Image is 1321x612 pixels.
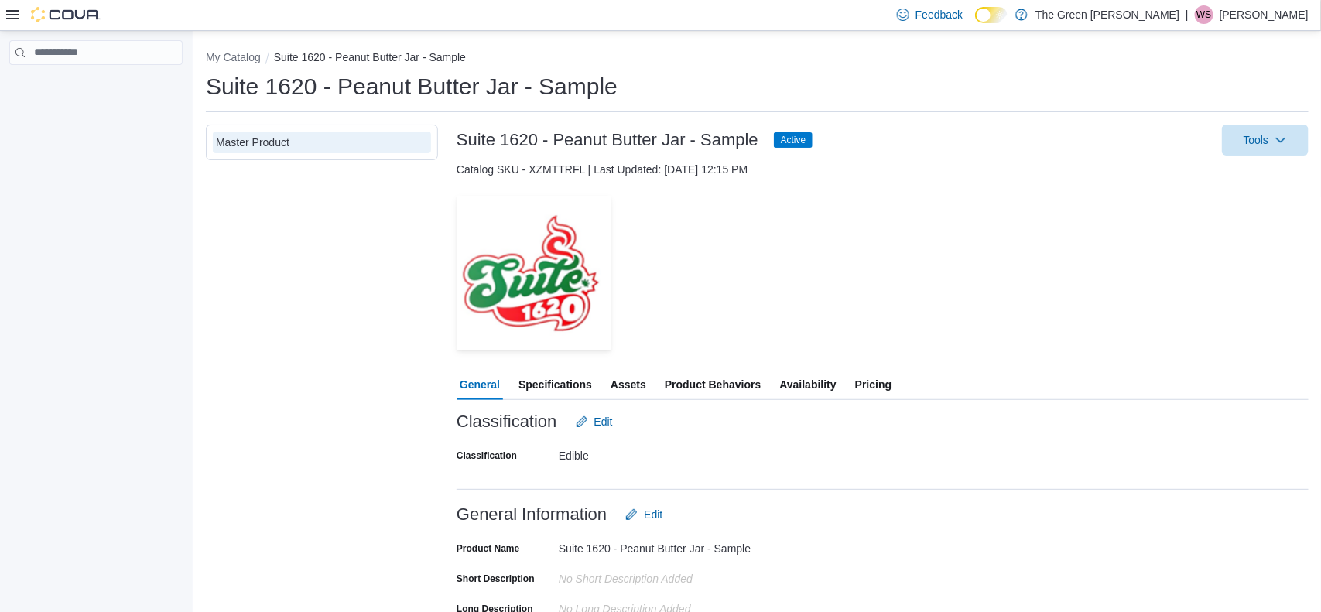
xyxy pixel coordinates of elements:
[1035,5,1179,24] p: The Green [PERSON_NAME]
[665,369,761,400] span: Product Behaviors
[31,7,101,22] img: Cova
[559,566,766,585] div: No Short Description added
[611,369,646,400] span: Assets
[570,406,619,437] button: Edit
[1195,5,1213,24] div: Wesley Simpson
[206,50,1309,68] nav: An example of EuiBreadcrumbs
[1244,132,1269,148] span: Tools
[1222,125,1309,156] button: Tools
[460,369,500,400] span: General
[619,499,669,530] button: Edit
[274,51,466,63] button: Suite 1620 - Peanut Butter Jar - Sample
[644,507,662,522] span: Edit
[779,369,836,400] span: Availability
[781,133,806,147] span: Active
[559,443,766,462] div: Edible
[594,414,613,429] span: Edit
[206,71,618,102] h1: Suite 1620 - Peanut Butter Jar - Sample
[457,412,557,431] h3: Classification
[206,51,261,63] button: My Catalog
[457,450,517,462] label: Classification
[518,369,592,400] span: Specifications
[457,162,1309,177] div: Catalog SKU - XZMTTRFL | Last Updated: [DATE] 12:15 PM
[457,573,535,585] label: Short Description
[457,131,758,149] h3: Suite 1620 - Peanut Butter Jar - Sample
[1196,5,1211,24] span: WS
[774,132,813,148] span: Active
[855,369,892,400] span: Pricing
[915,7,963,22] span: Feedback
[457,505,607,524] h3: General Information
[975,7,1008,23] input: Dark Mode
[1186,5,1189,24] p: |
[975,23,976,24] span: Dark Mode
[216,135,428,150] div: Master Product
[457,196,611,350] img: Image for Suite 1620 - Peanut Butter Jar - Sample
[457,542,519,555] label: Product Name
[559,536,766,555] div: Suite 1620 - Peanut Butter Jar - Sample
[1220,5,1309,24] p: [PERSON_NAME]
[9,68,183,105] nav: Complex example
